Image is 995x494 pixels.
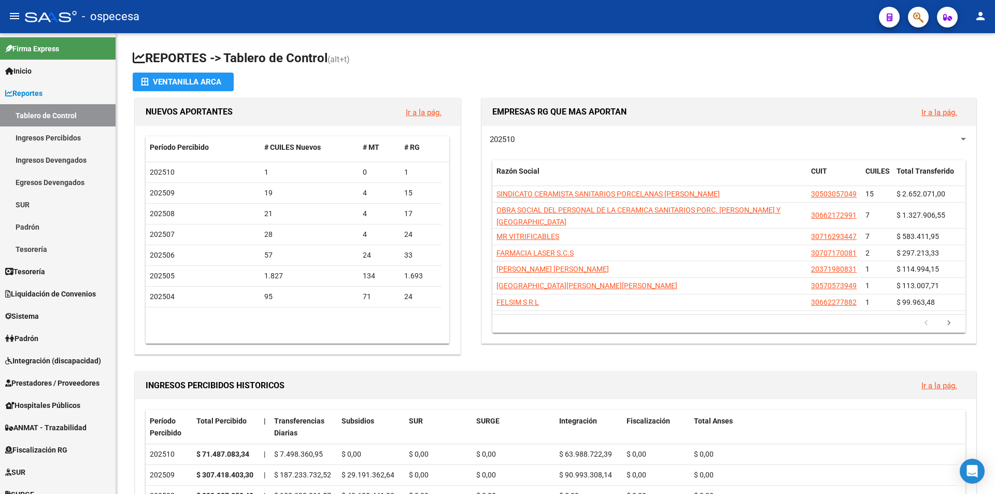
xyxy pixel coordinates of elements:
[811,232,857,241] span: 30716293447
[5,467,25,478] span: SUR
[555,410,622,444] datatable-header-cell: Integración
[974,10,987,22] mat-icon: person
[264,249,355,261] div: 57
[264,417,266,425] span: |
[8,10,21,22] mat-icon: menu
[264,229,355,241] div: 28
[5,444,67,456] span: Fiscalización RG
[559,450,612,458] span: $ 63.988.722,39
[496,206,780,226] span: OBRA SOCIAL DEL PERSONAL DE LA CERAMICA SANITARIOS PORC. [PERSON_NAME] Y [GEOGRAPHIC_DATA]
[897,167,954,175] span: Total Transferido
[342,417,374,425] span: Subsidios
[404,270,437,282] div: 1.693
[865,232,870,241] span: 7
[807,160,861,194] datatable-header-cell: CUIT
[264,291,355,303] div: 95
[146,136,260,159] datatable-header-cell: Período Percibido
[811,167,827,175] span: CUIT
[865,281,870,290] span: 1
[865,190,874,198] span: 15
[274,471,331,479] span: $ 187.233.732,52
[274,450,323,458] span: $ 7.498.360,95
[150,417,181,437] span: Período Percibido
[274,417,324,437] span: Transferencias Diarias
[5,266,45,277] span: Tesorería
[270,410,337,444] datatable-header-cell: Transferencias Diarias
[405,410,472,444] datatable-header-cell: SUR
[496,232,559,241] span: MR VITRIFICABLES
[146,380,285,390] span: INGRESOS PERCIBIDOS HISTORICOS
[921,108,957,117] a: Ir a la pág.
[811,281,857,290] span: 30570573949
[694,450,714,458] span: $ 0,00
[861,160,892,194] datatable-header-cell: CUILES
[400,136,442,159] datatable-header-cell: # RG
[146,107,233,117] span: NUEVOS APORTANTES
[150,272,175,280] span: 202505
[133,73,234,91] button: Ventanilla ARCA
[496,167,539,175] span: Razón Social
[196,450,249,458] strong: $ 71.487.083,34
[690,410,957,444] datatable-header-cell: Total Anses
[404,166,437,178] div: 1
[694,417,733,425] span: Total Anses
[260,410,270,444] datatable-header-cell: |
[811,265,857,273] span: 20371980831
[865,265,870,273] span: 1
[150,143,209,151] span: Período Percibido
[264,471,265,479] span: |
[476,450,496,458] span: $ 0,00
[150,189,175,197] span: 202509
[342,450,361,458] span: $ 0,00
[363,208,396,220] div: 4
[496,265,609,273] span: [PERSON_NAME] [PERSON_NAME]
[5,355,101,366] span: Integración (discapacidad)
[150,469,188,481] div: 202509
[150,230,175,238] span: 202507
[150,292,175,301] span: 202504
[492,107,627,117] span: EMPRESAS RG QUE MAS APORTAN
[5,310,39,322] span: Sistema
[627,450,646,458] span: $ 0,00
[82,5,139,28] span: - ospecesa
[363,166,396,178] div: 0
[865,298,870,306] span: 1
[192,410,260,444] datatable-header-cell: Total Percibido
[490,135,515,144] span: 202510
[694,471,714,479] span: $ 0,00
[150,168,175,176] span: 202510
[363,291,396,303] div: 71
[897,265,939,273] span: $ 114.994,15
[865,249,870,257] span: 2
[196,417,247,425] span: Total Percibido
[5,65,32,77] span: Inicio
[404,249,437,261] div: 33
[404,229,437,241] div: 24
[897,298,935,306] span: $ 99.963,48
[897,190,945,198] span: $ 2.652.071,00
[342,471,394,479] span: $ 29.191.362,64
[811,298,857,306] span: 30662277882
[133,50,978,68] h1: REPORTES -> Tablero de Control
[260,136,359,159] datatable-header-cell: # CUILES Nuevos
[5,333,38,344] span: Padrón
[892,160,965,194] datatable-header-cell: Total Transferido
[406,108,442,117] a: Ir a la pág.
[627,471,646,479] span: $ 0,00
[150,209,175,218] span: 202508
[264,270,355,282] div: 1.827
[404,187,437,199] div: 15
[404,291,437,303] div: 24
[627,417,670,425] span: Fiscalización
[5,422,87,433] span: ANMAT - Trazabilidad
[150,448,188,460] div: 202510
[146,410,192,444] datatable-header-cell: Período Percibido
[196,471,253,479] strong: $ 307.418.403,30
[264,208,355,220] div: 21
[5,288,96,300] span: Liquidación de Convenios
[811,211,857,219] span: 30662172991
[622,410,690,444] datatable-header-cell: Fiscalización
[328,54,350,64] span: (alt+t)
[5,43,59,54] span: Firma Express
[476,471,496,479] span: $ 0,00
